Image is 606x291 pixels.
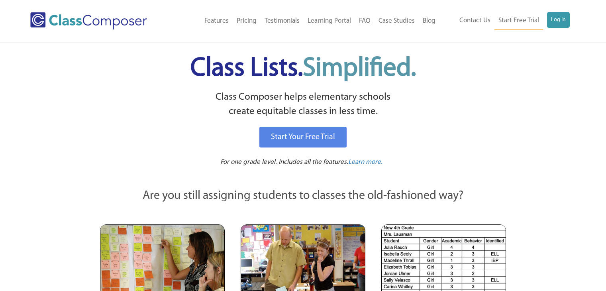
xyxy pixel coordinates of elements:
[271,133,335,141] span: Start Your Free Trial
[200,12,233,30] a: Features
[303,56,416,82] span: Simplified.
[419,12,439,30] a: Blog
[99,90,508,119] p: Class Composer helps elementary schools create equitable classes in less time.
[173,12,439,30] nav: Header Menu
[259,127,347,147] a: Start Your Free Trial
[348,159,382,165] span: Learn more.
[261,12,304,30] a: Testimonials
[547,12,570,28] a: Log In
[494,12,543,30] a: Start Free Trial
[455,12,494,29] a: Contact Us
[439,12,570,30] nav: Header Menu
[220,159,348,165] span: For one grade level. Includes all the features.
[100,187,506,205] p: Are you still assigning students to classes the old-fashioned way?
[190,56,416,82] span: Class Lists.
[375,12,419,30] a: Case Studies
[348,157,382,167] a: Learn more.
[304,12,355,30] a: Learning Portal
[355,12,375,30] a: FAQ
[233,12,261,30] a: Pricing
[30,12,147,29] img: Class Composer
